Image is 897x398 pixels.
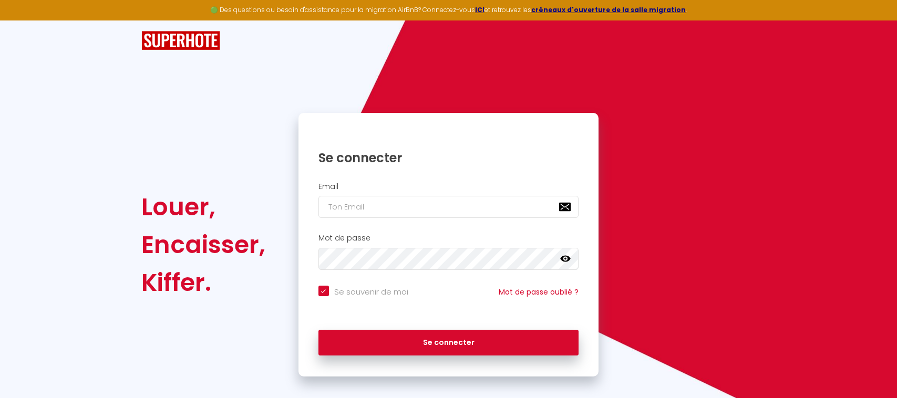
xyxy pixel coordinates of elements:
h2: Email [318,182,579,191]
div: Kiffer. [141,264,265,301]
img: SuperHote logo [141,31,220,50]
input: Ton Email [318,196,579,218]
h1: Se connecter [318,150,579,166]
a: Mot de passe oublié ? [499,287,579,297]
a: ICI [475,5,484,14]
div: Louer, [141,188,265,226]
div: Encaisser, [141,226,265,264]
a: créneaux d'ouverture de la salle migration [531,5,686,14]
button: Se connecter [318,330,579,356]
h2: Mot de passe [318,234,579,243]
